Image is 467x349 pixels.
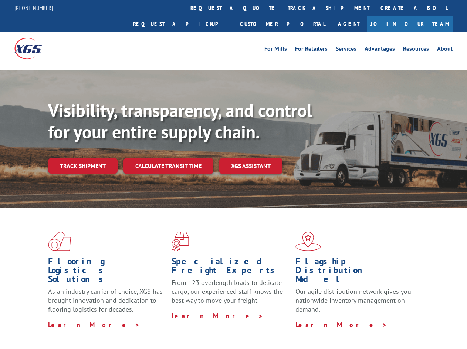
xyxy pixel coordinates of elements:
[219,158,282,174] a: XGS ASSISTANT
[264,46,287,54] a: For Mills
[437,46,453,54] a: About
[48,99,312,143] b: Visibility, transparency, and control for your entire supply chain.
[295,232,321,251] img: xgs-icon-flagship-distribution-model-red
[234,16,331,32] a: Customer Portal
[295,257,413,287] h1: Flagship Distribution Model
[48,158,118,174] a: Track shipment
[295,46,328,54] a: For Retailers
[403,46,429,54] a: Resources
[123,158,213,174] a: Calculate transit time
[128,16,234,32] a: Request a pickup
[48,257,166,287] h1: Flooring Logistics Solutions
[295,287,411,313] span: Our agile distribution network gives you nationwide inventory management on demand.
[365,46,395,54] a: Advantages
[48,287,163,313] span: As an industry carrier of choice, XGS has brought innovation and dedication to flooring logistics...
[172,312,264,320] a: Learn More >
[14,4,53,11] a: [PHONE_NUMBER]
[172,232,189,251] img: xgs-icon-focused-on-flooring-red
[336,46,356,54] a: Services
[172,278,290,311] p: From 123 overlength loads to delicate cargo, our experienced staff knows the best way to move you...
[295,321,388,329] a: Learn More >
[172,257,290,278] h1: Specialized Freight Experts
[367,16,453,32] a: Join Our Team
[331,16,367,32] a: Agent
[48,232,71,251] img: xgs-icon-total-supply-chain-intelligence-red
[48,321,140,329] a: Learn More >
